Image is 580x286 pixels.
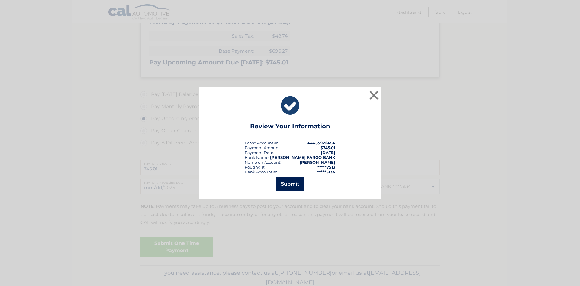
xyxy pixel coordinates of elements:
div: Bank Account #: [245,169,277,174]
div: : [245,150,274,155]
h3: Review Your Information [250,123,330,133]
div: Payment Amount: [245,145,281,150]
div: Routing #: [245,165,265,169]
span: $745.01 [321,145,335,150]
button: Submit [276,177,304,191]
span: Payment Date [245,150,273,155]
strong: 44455922454 [307,140,335,145]
button: × [368,89,380,101]
div: Lease Account #: [245,140,278,145]
div: Name on Account: [245,160,281,165]
div: Bank Name: [245,155,269,160]
span: [DATE] [321,150,335,155]
strong: [PERSON_NAME] FARGO BANK [270,155,335,160]
strong: [PERSON_NAME] [300,160,335,165]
